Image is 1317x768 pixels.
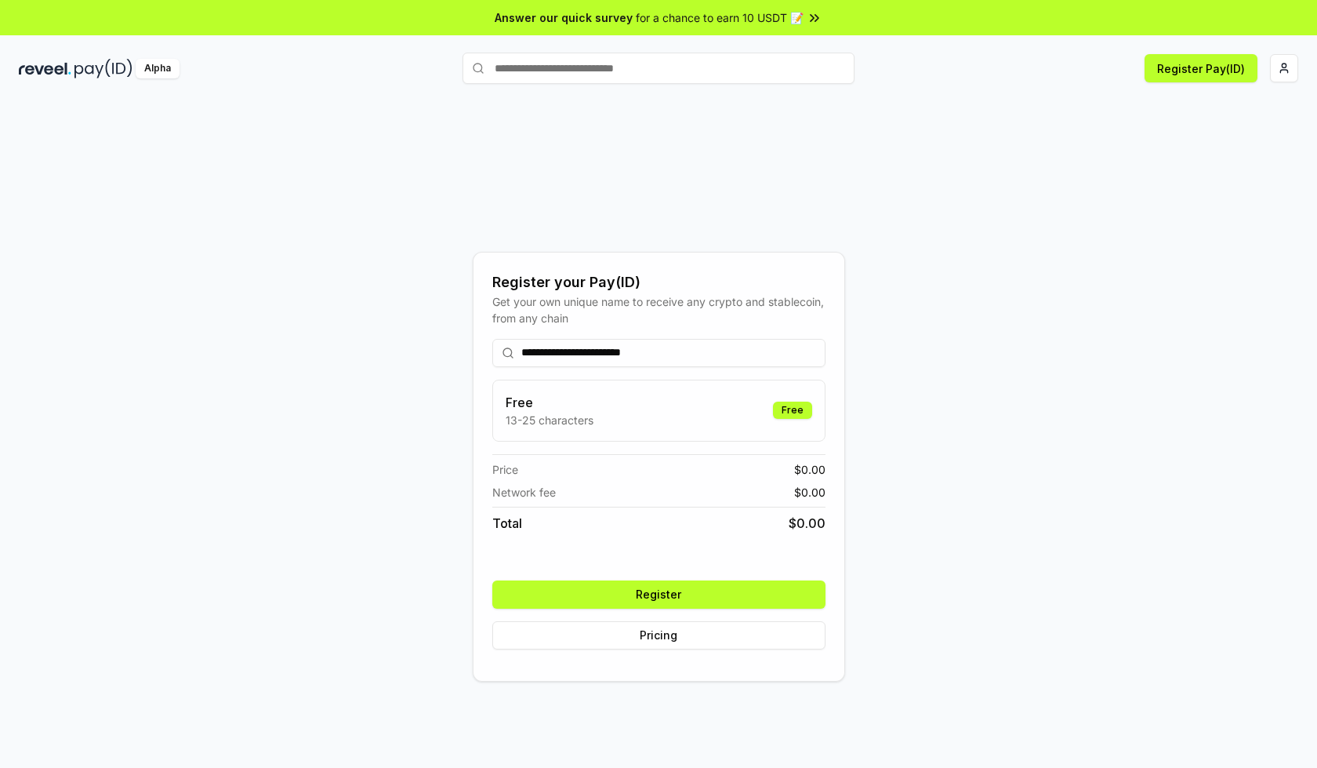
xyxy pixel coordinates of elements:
span: $ 0.00 [789,514,825,533]
img: reveel_dark [19,59,71,78]
button: Pricing [492,621,825,650]
span: $ 0.00 [794,461,825,478]
span: for a chance to earn 10 USDT 📝 [636,9,804,26]
button: Register [492,581,825,609]
span: Price [492,461,518,478]
h3: Free [506,393,593,412]
img: pay_id [74,59,132,78]
span: Answer our quick survey [495,9,633,26]
span: Total [492,514,522,533]
div: Free [773,402,812,419]
span: Network fee [492,484,556,500]
div: Get your own unique name to receive any crypto and stablecoin, from any chain [492,293,825,326]
div: Register your Pay(ID) [492,271,825,293]
div: Alpha [136,59,180,78]
button: Register Pay(ID) [1145,54,1257,82]
span: $ 0.00 [794,484,825,500]
p: 13-25 characters [506,412,593,428]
